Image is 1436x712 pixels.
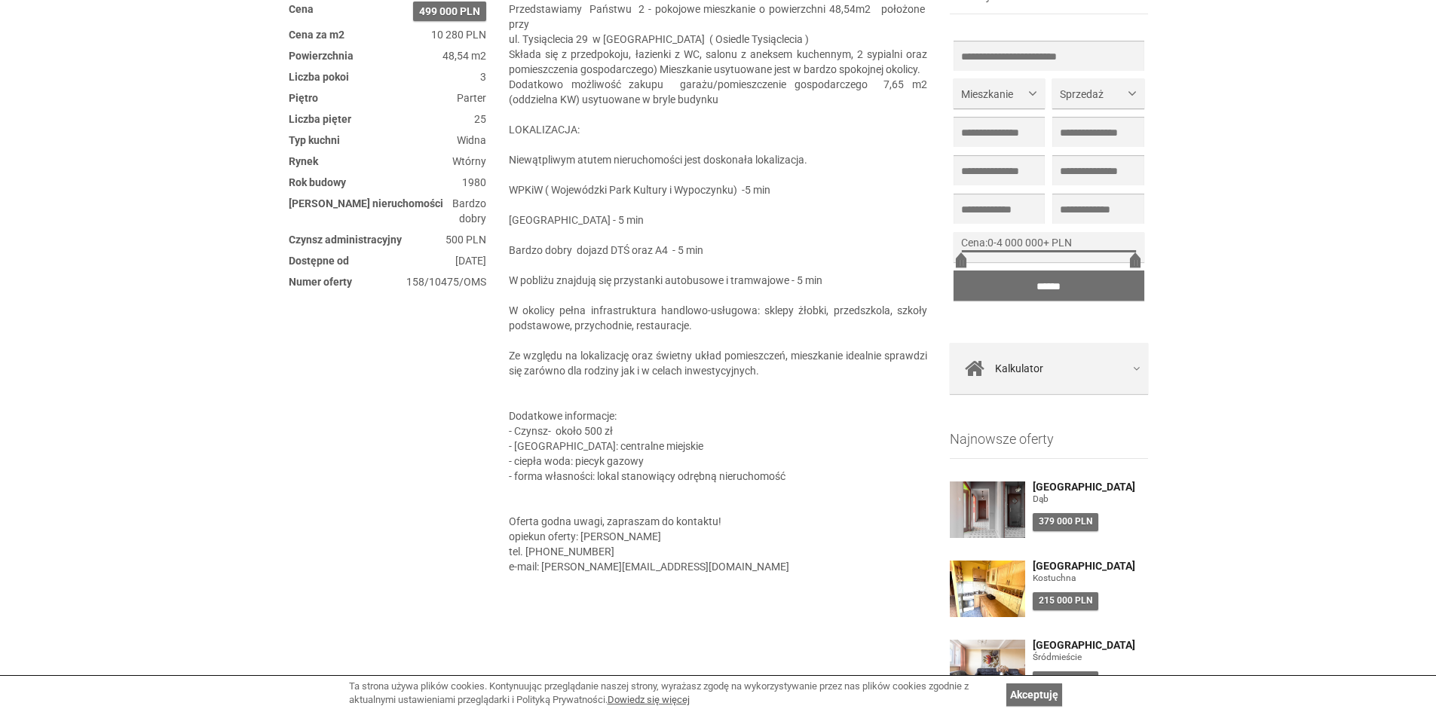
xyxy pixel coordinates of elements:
dd: 158/10475/OMS [289,274,486,289]
div: Ta strona używa plików cookies. Kontynuując przeglądanie naszej strony, wyrażasz zgodę na wykorzy... [349,680,999,707]
dt: Piętro [289,90,318,105]
a: [GEOGRAPHIC_DATA] [1033,640,1148,651]
dd: 25 [289,112,486,127]
figure: Śródmieście [1033,651,1148,664]
dt: Liczba pokoi [289,69,349,84]
dt: Czynsz administracyjny [289,232,402,247]
dd: [DATE] [289,253,486,268]
dd: Bardzo dobry [289,196,486,226]
dt: Liczba pięter [289,112,351,127]
dt: Cena [289,2,314,17]
dd: 3 [289,69,486,84]
button: Mieszkanie [954,78,1045,108]
a: Dowiedz się więcej [608,694,690,705]
h3: Najnowsze oferty [950,432,1148,459]
a: Akceptuję [1006,683,1062,706]
dt: Numer oferty [289,274,352,289]
dd: Wtórny [289,154,486,169]
a: [GEOGRAPHIC_DATA] [1033,481,1148,493]
a: [GEOGRAPHIC_DATA] [1033,561,1148,572]
div: - [954,232,1144,262]
figure: Dąb [1033,493,1148,506]
dt: Powierzchnia [289,48,354,63]
span: 4 000 000+ PLN [997,237,1072,249]
dt: Rok budowy [289,175,346,190]
div: 430 000 PLN [1033,671,1098,689]
dt: [PERSON_NAME] nieruchomości [289,196,443,211]
dt: Rynek [289,154,318,169]
span: 0 [987,237,994,249]
span: Kalkulator [995,358,1043,379]
span: Mieszkanie [961,87,1026,102]
dt: Dostępne od [289,253,349,268]
dd: Widna [289,133,486,148]
dd: 10 280 PLN [289,27,486,42]
button: Sprzedaż [1052,78,1144,108]
dt: Typ kuchni [289,133,340,148]
figure: Kostuchna [1033,572,1148,585]
dd: Parter [289,90,486,105]
span: Sprzedaż [1060,87,1125,102]
div: 379 000 PLN [1033,513,1098,530]
span: Cena: [961,237,987,249]
dd: 48,54 m2 [289,48,486,63]
dt: Cena za m2 [289,27,344,42]
dd: 1980 [289,175,486,190]
div: 215 000 PLN [1033,592,1098,610]
span: 499 000 PLN [413,2,486,21]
